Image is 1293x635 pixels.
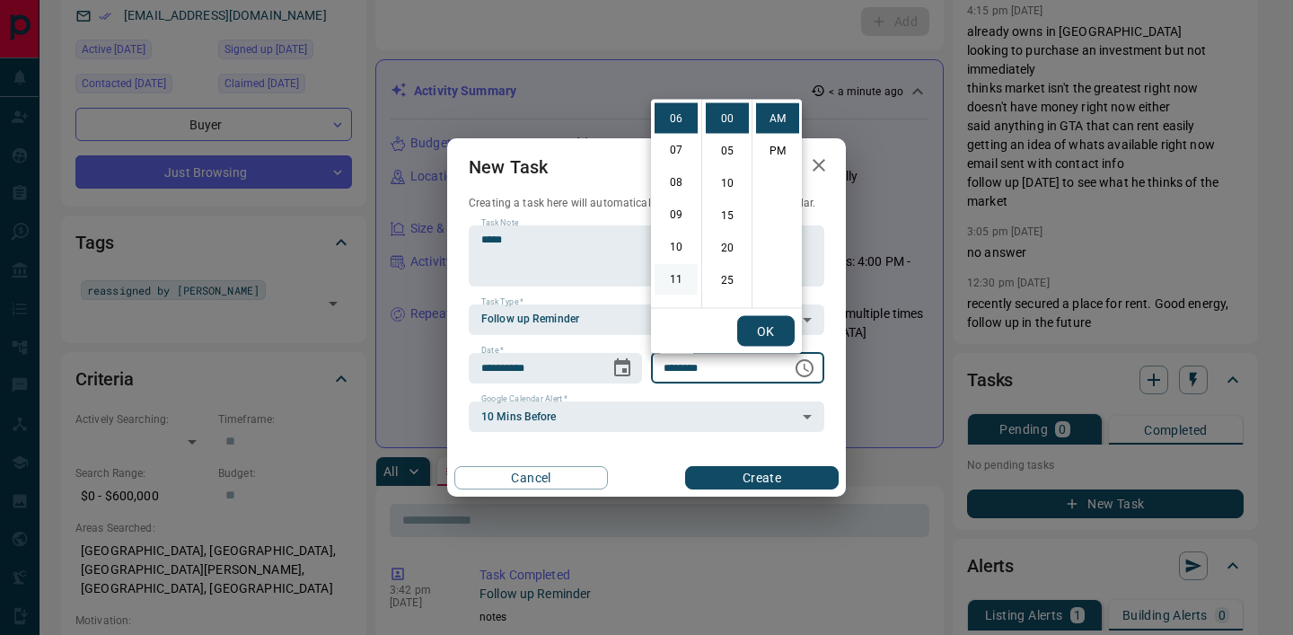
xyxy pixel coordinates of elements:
[664,345,687,357] label: Time
[481,345,504,357] label: Date
[706,265,749,295] li: 25 minutes
[469,304,824,335] div: Follow up Reminder
[706,103,749,134] li: 0 minutes
[604,350,640,386] button: Choose date, selected date is Sep 9, 2025
[756,103,799,134] li: AM
[706,168,749,198] li: 10 minutes
[655,136,698,166] li: 7 hours
[655,200,698,231] li: 9 hours
[752,100,802,308] ul: Select meridiem
[481,217,518,229] label: Task Note
[756,136,799,166] li: PM
[701,100,752,308] ul: Select minutes
[655,265,698,295] li: 11 hours
[469,196,824,211] p: Creating a task here will automatically add it to your Google Calendar.
[685,466,839,489] button: Create
[655,233,698,263] li: 10 hours
[787,350,822,386] button: Choose time, selected time is 6:00 AM
[655,103,698,134] li: 6 hours
[706,136,749,166] li: 5 minutes
[737,316,795,347] button: OK
[706,233,749,263] li: 20 minutes
[706,200,749,231] li: 15 minutes
[447,138,569,196] h2: New Task
[454,466,608,489] button: Cancel
[469,401,824,432] div: 10 Mins Before
[481,393,567,405] label: Google Calendar Alert
[706,297,749,328] li: 30 minutes
[481,296,523,308] label: Task Type
[655,168,698,198] li: 8 hours
[651,100,701,308] ul: Select hours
